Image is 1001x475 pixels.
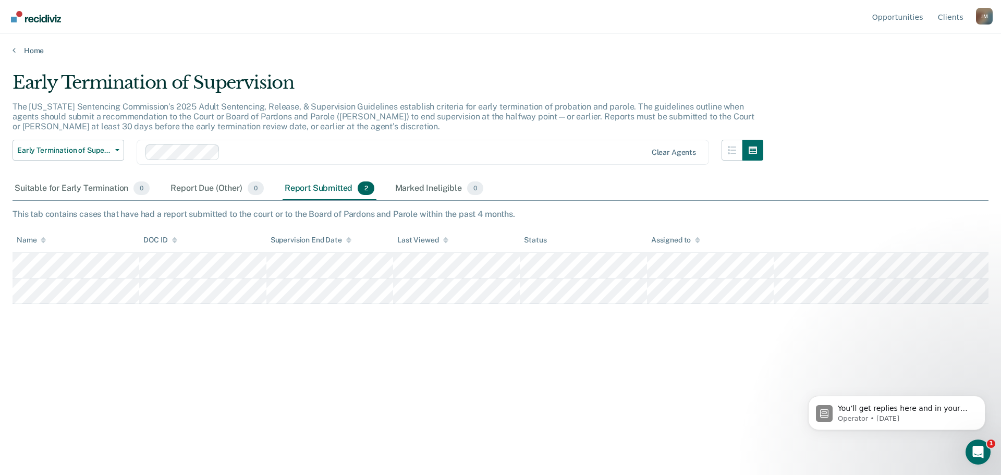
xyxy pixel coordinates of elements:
div: Assigned to [651,236,700,245]
img: Recidiviz [11,11,61,22]
div: J M [976,8,993,25]
div: Report Submitted2 [283,177,376,200]
a: Home [13,46,988,55]
div: Status [524,236,546,245]
div: Name [17,236,46,245]
button: Profile dropdown button [976,8,993,25]
div: Suitable for Early Termination0 [13,177,152,200]
div: Report Due (Other)0 [168,177,265,200]
span: 1 [987,440,995,448]
span: 2 [358,181,374,195]
span: 0 [248,181,264,195]
div: Supervision End Date [271,236,351,245]
span: 0 [467,181,483,195]
div: Early Termination of Supervision [13,72,763,102]
iframe: Intercom notifications message [792,374,1001,447]
div: DOC ID [143,236,177,245]
span: 0 [133,181,150,195]
p: The [US_STATE] Sentencing Commission’s 2025 Adult Sentencing, Release, & Supervision Guidelines e... [13,102,754,131]
div: This tab contains cases that have had a report submitted to the court or to the Board of Pardons ... [13,209,988,219]
div: Marked Ineligible0 [393,177,486,200]
span: Early Termination of Supervision [17,146,111,155]
button: Early Termination of Supervision [13,140,124,161]
iframe: Intercom live chat [966,440,991,465]
div: Last Viewed [397,236,448,245]
div: Clear agents [652,148,696,157]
